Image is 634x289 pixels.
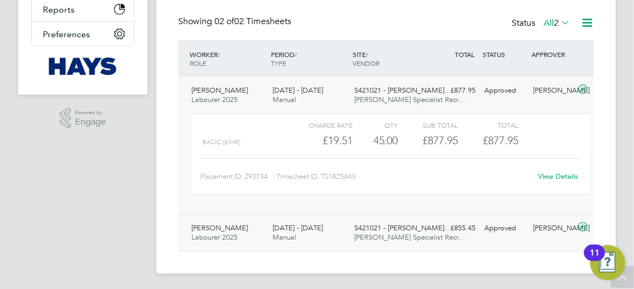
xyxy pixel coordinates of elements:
span: [PERSON_NAME] [191,86,248,95]
span: TYPE [271,59,286,67]
span: / [366,50,368,59]
span: [PERSON_NAME] Specialist Recr… [354,95,466,104]
div: £877.95 [431,82,480,100]
label: All [544,18,570,29]
div: £855.45 [431,219,480,237]
div: WORKER [187,44,268,73]
a: Go to home page [31,58,134,75]
div: £877.95 [398,132,458,150]
span: / [295,50,297,59]
span: [DATE] - [DATE] [273,86,323,95]
div: Approved [480,82,529,100]
div: Timesheet ID: TS1825643 [276,168,535,185]
span: Manual [273,95,296,104]
div: Sub Total [398,118,458,132]
span: 02 of [214,16,234,27]
div: STATUS [480,44,529,64]
a: View Details [538,172,578,181]
div: QTY [353,118,398,132]
div: SITE [350,44,431,73]
span: Labourer 2025 [191,233,237,242]
span: Manual [273,233,296,242]
span: Basic (£/HR) [202,138,240,146]
div: Showing [178,16,293,27]
div: £19.51 [293,132,353,150]
div: Charge rate [293,118,353,132]
div: [PERSON_NAME] [529,219,578,237]
span: [DATE] - [DATE] [273,223,323,233]
img: hays-logo-retina.png [49,58,117,75]
span: TOTAL [455,50,474,59]
span: Engage [75,117,106,127]
span: / [218,50,220,59]
span: Powered by [75,108,106,117]
span: £877.95 [483,134,518,147]
div: Approved [480,219,529,237]
div: Total [458,118,518,132]
span: Preferences [43,29,90,39]
span: [PERSON_NAME] Specialist Recr… [354,233,466,242]
span: 2 [554,18,559,29]
div: Status [512,16,572,31]
div: APPROVER [529,44,578,64]
div: 11 [590,253,599,267]
a: Powered byEngage [60,108,106,129]
div: PERIOD [268,44,349,73]
span: ROLE [190,59,206,67]
button: Preferences [32,22,134,46]
span: VENDOR [353,59,380,67]
span: 02 Timesheets [214,16,291,27]
div: [PERSON_NAME] [529,82,578,100]
span: Reports [43,4,75,15]
div: 45.00 [353,132,398,150]
button: Open Resource Center, 11 new notifications [590,245,625,280]
span: S421021 - [PERSON_NAME]… [354,223,451,233]
div: Placement ID: 293734 [200,168,276,185]
span: S421021 - [PERSON_NAME]… [354,86,451,95]
span: Labourer 2025 [191,95,237,104]
span: [PERSON_NAME] [191,223,248,233]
